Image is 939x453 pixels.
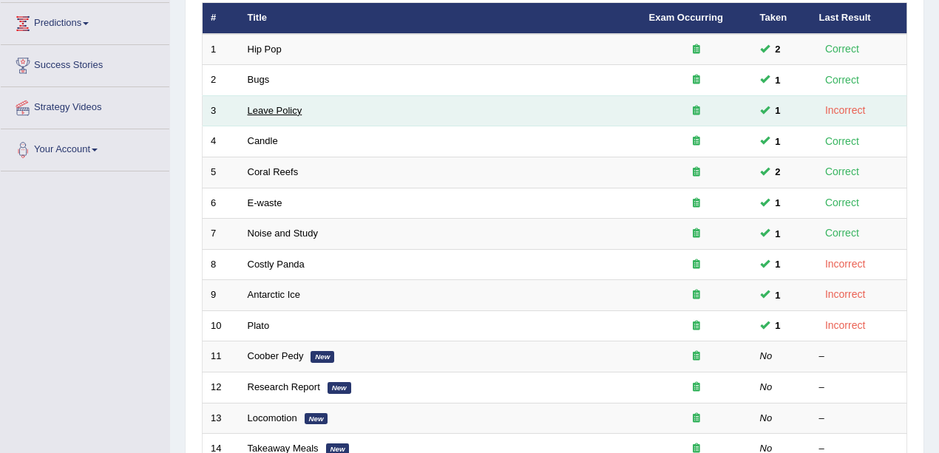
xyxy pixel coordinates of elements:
a: Your Account [1,129,169,166]
td: 6 [203,188,240,219]
div: Incorrect [819,286,872,303]
div: Exam occurring question [649,319,744,333]
div: Correct [819,72,866,89]
div: Exam occurring question [649,134,744,149]
td: 2 [203,65,240,96]
div: Exam occurring question [649,258,744,272]
span: You can still take this question [770,164,787,180]
div: – [819,412,899,426]
span: You can still take this question [770,41,787,57]
th: Taken [752,3,811,34]
a: Coober Pedy [248,350,304,361]
span: You can still take this question [770,134,787,149]
div: Correct [819,163,866,180]
div: Exam occurring question [649,104,744,118]
div: Correct [819,41,866,58]
span: You can still take this question [770,195,787,211]
em: New [311,351,334,363]
a: Bugs [248,74,270,85]
em: No [760,350,773,361]
td: 4 [203,126,240,157]
a: Predictions [1,3,169,40]
a: Plato [248,320,270,331]
div: Correct [819,194,866,211]
div: Exam occurring question [649,197,744,211]
th: # [203,3,240,34]
div: – [819,350,899,364]
div: – [819,381,899,395]
a: Hip Pop [248,44,282,55]
span: You can still take this question [770,226,787,242]
span: You can still take this question [770,256,787,272]
div: Incorrect [819,317,872,334]
a: Coral Reefs [248,166,299,177]
em: No [760,381,773,392]
div: Exam occurring question [649,350,744,364]
td: 1 [203,34,240,65]
a: Research Report [248,381,320,392]
em: New [305,413,328,425]
a: E-waste [248,197,282,208]
td: 3 [203,95,240,126]
div: Correct [819,225,866,242]
a: Locomotion [248,412,297,423]
th: Last Result [811,3,907,34]
span: You can still take this question [770,103,787,118]
div: Incorrect [819,256,872,273]
td: 8 [203,249,240,280]
span: You can still take this question [770,72,787,88]
span: You can still take this question [770,318,787,333]
td: 5 [203,157,240,188]
div: Exam occurring question [649,73,744,87]
td: 10 [203,310,240,341]
a: Success Stories [1,45,169,82]
div: Exam occurring question [649,381,744,395]
td: 13 [203,403,240,434]
a: Candle [248,135,278,146]
a: Noise and Study [248,228,318,239]
div: Exam occurring question [649,412,744,426]
td: 11 [203,341,240,372]
em: No [760,412,773,423]
div: Correct [819,133,866,150]
a: Costly Panda [248,259,305,270]
div: Exam occurring question [649,288,744,302]
td: 9 [203,280,240,311]
div: Exam occurring question [649,43,744,57]
td: 7 [203,219,240,250]
a: Leave Policy [248,105,302,116]
a: Exam Occurring [649,12,723,23]
div: Exam occurring question [649,227,744,241]
div: Exam occurring question [649,166,744,180]
td: 12 [203,372,240,403]
div: Incorrect [819,102,872,119]
th: Title [240,3,641,34]
em: New [328,382,351,394]
a: Strategy Videos [1,87,169,124]
span: You can still take this question [770,287,787,303]
a: Antarctic Ice [248,289,301,300]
